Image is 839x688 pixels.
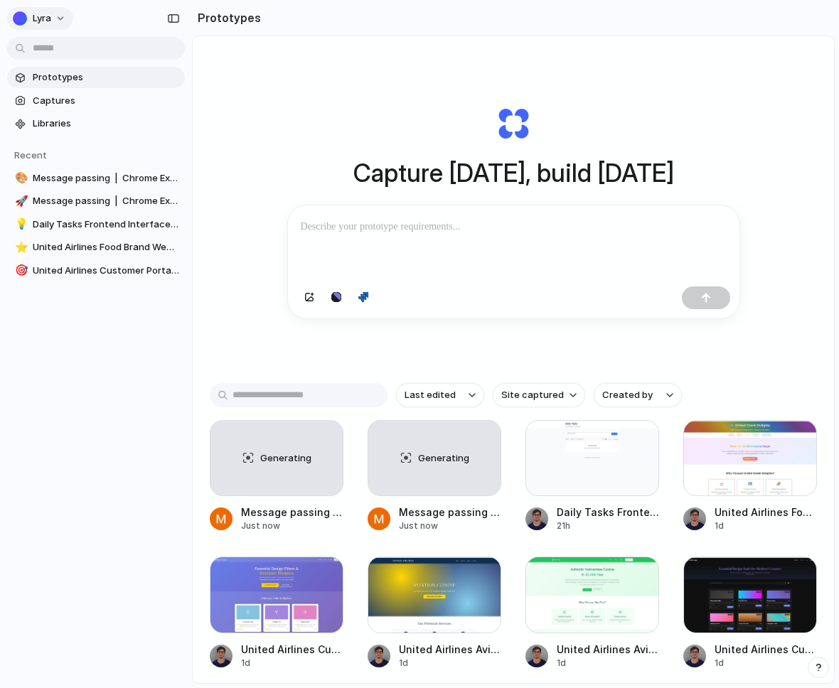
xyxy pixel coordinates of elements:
div: United Airlines Customer Portal Concept [241,642,343,657]
span: Last edited [405,388,456,402]
button: Last edited [396,383,484,407]
div: 💡 [15,216,25,232]
h1: Capture [DATE], build [DATE] [353,154,674,192]
span: Message passing | Chrome Extensions | Chrome for Developers [33,171,179,186]
a: United Airlines Customer Portal Featuring Advanced Filters and E-Commerce FunctionalityUnited Air... [683,557,817,670]
a: Captures [7,90,185,112]
div: Just now [241,520,343,532]
a: GeneratingMessage passing | Chrome Extensions | Chrome for DevelopersJust now [368,420,501,533]
div: United Airlines Customer Portal Featuring Advanced Filters and E-Commerce Functionality [715,642,817,657]
button: 🎨 [13,171,27,186]
a: 💡Daily Tasks Frontend Interface</assistant [7,214,185,235]
span: Created by [602,388,653,402]
span: Site captured [501,388,564,402]
div: United Airlines Aviation Food Showcase [399,642,501,657]
span: Lyra [33,11,51,26]
a: United Airlines Food Brand Website ShowcaseUnited Airlines Food Brand Website Showcase1d [683,420,817,533]
div: Daily Tasks Frontend Interface</assistant [557,505,659,520]
a: 🎯United Airlines Customer Portal Concept [7,260,185,281]
div: United Airlines Food Brand Website Showcase [715,505,817,520]
a: 🎨Message passing | Chrome Extensions | Chrome for Developers [7,168,185,189]
span: Libraries [33,117,179,131]
button: 🚀 [13,194,27,208]
button: ⭐ [13,240,27,254]
button: Site captured [493,383,585,407]
div: 1d [715,520,817,532]
div: 1d [399,657,501,670]
a: United Airlines Customer Portal ConceptUnited Airlines Customer Portal Concept1d [210,557,343,670]
div: 1d [241,657,343,670]
button: 💡 [13,217,27,232]
a: GeneratingMessage passing | Chrome Extensions | Chrome for DevelopersJust now [210,420,343,533]
span: United Airlines Food Brand Website Showcase [33,240,179,254]
button: Created by [594,383,682,407]
span: Generating [418,451,469,466]
button: Lyra [7,7,73,30]
span: Daily Tasks Frontend Interface</assistant [33,217,179,232]
a: United Airlines Aviation Food ShowcaseUnited Airlines Aviation Food Showcase1d [368,557,501,670]
div: 21h [557,520,659,532]
div: Message passing | Chrome Extensions | Chrome for Developers [399,505,501,520]
span: Recent [14,149,47,161]
a: United Airlines Aviation Food Website DesignUnited Airlines Aviation Food Website Design1d [525,557,659,670]
div: Just now [399,520,501,532]
span: Message passing | Chrome Extensions | Chrome for Developers [33,194,179,208]
h2: Prototypes [192,9,261,26]
span: Generating [260,451,311,466]
div: 🎯 [15,262,25,279]
div: 🚀 [15,193,25,210]
span: United Airlines Customer Portal Concept [33,264,179,278]
span: Captures [33,94,179,108]
span: Prototypes [33,70,179,85]
a: ⭐United Airlines Food Brand Website Showcase [7,237,185,258]
div: 🎨 [15,170,25,186]
div: United Airlines Aviation Food Website Design [557,642,659,657]
div: 1d [715,657,817,670]
a: Prototypes [7,67,185,88]
a: Daily Tasks Frontend Interface</assistantDaily Tasks Frontend Interface</assistant21h [525,420,659,533]
a: 🚀Message passing | Chrome Extensions | Chrome for Developers [7,190,185,212]
div: ⭐ [15,240,25,256]
a: Libraries [7,113,185,134]
button: 🎯 [13,264,27,278]
div: 1d [557,657,659,670]
div: Message passing | Chrome Extensions | Chrome for Developers [241,505,343,520]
